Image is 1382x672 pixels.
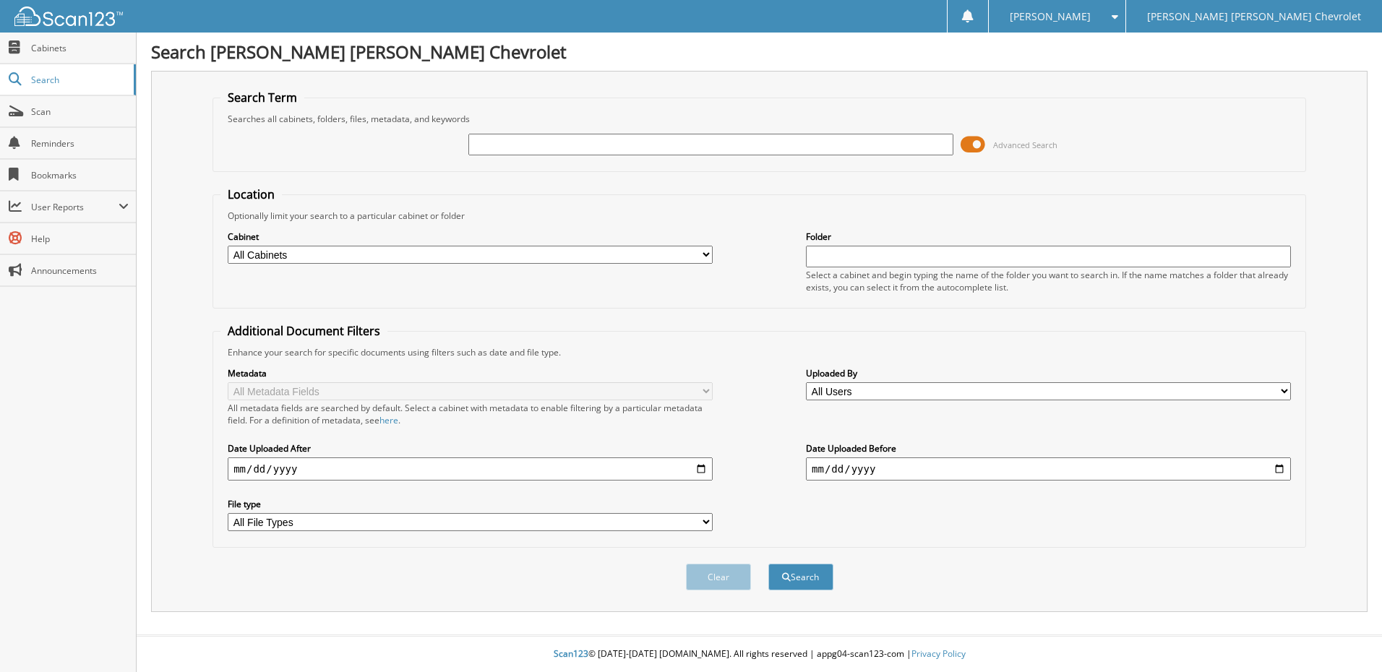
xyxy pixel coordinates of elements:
span: [PERSON_NAME] [PERSON_NAME] Chevrolet [1147,12,1361,21]
span: Cabinets [31,42,129,54]
div: All metadata fields are searched by default. Select a cabinet with metadata to enable filtering b... [228,402,713,426]
div: Enhance your search for specific documents using filters such as date and file type. [220,346,1298,358]
div: © [DATE]-[DATE] [DOMAIN_NAME]. All rights reserved | appg04-scan123-com | [137,637,1382,672]
span: User Reports [31,201,119,213]
button: Search [768,564,833,590]
span: Scan123 [554,647,588,660]
span: Help [31,233,129,245]
span: Advanced Search [993,139,1057,150]
input: start [228,457,713,481]
span: Scan [31,105,129,118]
button: Clear [686,564,751,590]
span: Bookmarks [31,169,129,181]
span: [PERSON_NAME] [1010,12,1091,21]
img: scan123-logo-white.svg [14,7,123,26]
legend: Location [220,186,282,202]
span: Search [31,74,126,86]
div: Optionally limit your search to a particular cabinet or folder [220,210,1298,222]
h1: Search [PERSON_NAME] [PERSON_NAME] Chevrolet [151,40,1368,64]
legend: Search Term [220,90,304,105]
label: Uploaded By [806,367,1291,379]
label: Date Uploaded Before [806,442,1291,455]
label: Folder [806,231,1291,243]
a: Privacy Policy [911,647,966,660]
iframe: Chat Widget [1310,603,1382,672]
legend: Additional Document Filters [220,323,387,339]
input: end [806,457,1291,481]
span: Announcements [31,264,129,277]
label: Date Uploaded After [228,442,713,455]
div: Select a cabinet and begin typing the name of the folder you want to search in. If the name match... [806,269,1291,293]
a: here [379,414,398,426]
div: Searches all cabinets, folders, files, metadata, and keywords [220,113,1298,125]
label: Metadata [228,367,713,379]
label: Cabinet [228,231,713,243]
span: Reminders [31,137,129,150]
label: File type [228,498,713,510]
